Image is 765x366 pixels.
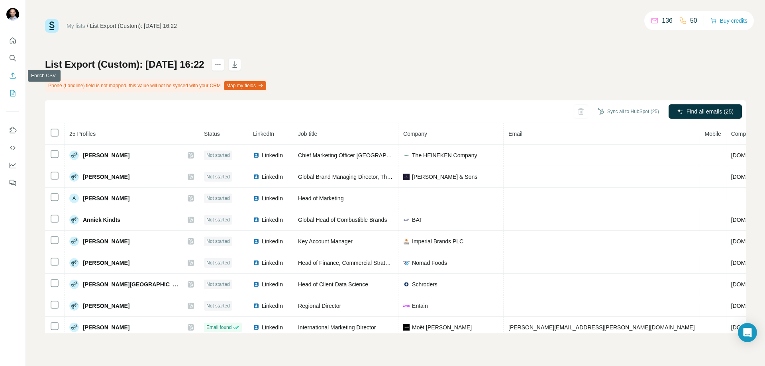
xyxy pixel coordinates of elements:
span: International Marketing Director [298,324,376,331]
span: [PERSON_NAME] [83,151,129,159]
span: Not started [206,281,230,288]
span: LinkedIn [262,302,283,310]
button: Find all emails (25) [669,104,742,119]
span: Head of Marketing [298,195,343,202]
span: Company [403,131,427,137]
button: actions [212,58,224,71]
span: Job title [298,131,317,137]
img: Avatar [6,8,19,21]
img: LinkedIn logo [253,281,259,288]
span: Email found [206,324,231,331]
img: LinkedIn logo [253,324,259,331]
span: [PERSON_NAME] [83,173,129,181]
span: Not started [206,173,230,180]
div: Open Intercom Messenger [738,323,757,342]
img: LinkedIn logo [253,303,259,309]
span: LinkedIn [262,237,283,245]
img: LinkedIn logo [253,260,259,266]
span: LinkedIn [262,194,283,202]
span: Mobile [705,131,721,137]
button: Dashboard [6,158,19,172]
span: Head of Client Data Science [298,281,368,288]
img: LinkedIn logo [253,195,259,202]
img: Surfe Logo [45,19,59,33]
img: Avatar [69,258,79,268]
span: LinkedIn [262,259,283,267]
span: Chief Marketing Officer [GEOGRAPHIC_DATA] [298,152,415,159]
img: Avatar [69,237,79,246]
button: Feedback [6,176,19,190]
span: Find all emails (25) [687,108,734,115]
span: [PERSON_NAME][EMAIL_ADDRESS][PERSON_NAME][DOMAIN_NAME] [508,324,695,331]
span: [PERSON_NAME][GEOGRAPHIC_DATA] [83,280,180,288]
span: [PERSON_NAME] & Sons [412,173,477,181]
img: company-logo [403,305,410,307]
span: Anniek Kindts [83,216,120,224]
h1: List Export (Custom): [DATE] 16:22 [45,58,204,71]
img: Avatar [69,151,79,160]
span: Head of Finance, Commercial Strategy [298,260,394,266]
a: My lists [67,23,85,29]
span: Entain [412,302,428,310]
span: Not started [206,195,230,202]
p: 136 [662,16,673,25]
span: Regional Director [298,303,341,309]
img: Avatar [69,280,79,289]
img: company-logo [403,260,410,266]
span: Status [204,131,220,137]
button: Quick start [6,33,19,48]
span: LinkedIn [262,323,283,331]
span: Not started [206,238,230,245]
span: Moët [PERSON_NAME] [412,323,472,331]
img: Avatar [69,301,79,311]
button: Enrich CSV [6,69,19,83]
span: Global Head of Combustible Brands [298,217,387,223]
span: [PERSON_NAME] [83,323,129,331]
button: Search [6,51,19,65]
span: The HEINEKEN Company [412,151,477,159]
span: [PERSON_NAME] [83,237,129,245]
span: LinkedIn [262,173,283,181]
img: LinkedIn logo [253,238,259,245]
button: Sync all to HubSpot (25) [592,106,665,117]
span: LinkedIn [262,216,283,224]
img: LinkedIn logo [253,174,259,180]
div: List Export (Custom): [DATE] 16:22 [90,22,177,30]
span: Not started [206,216,230,223]
span: LinkedIn [262,151,283,159]
span: BAT [412,216,422,224]
button: Use Surfe API [6,141,19,155]
span: Nomad Foods [412,259,447,267]
span: Not started [206,152,230,159]
button: Map my fields [224,81,266,90]
button: My lists [6,86,19,100]
span: Key Account Manager [298,238,353,245]
img: LinkedIn logo [253,217,259,223]
span: [PERSON_NAME] [83,302,129,310]
span: Not started [206,302,230,309]
img: company-logo [403,238,410,245]
button: Use Surfe on LinkedIn [6,123,19,137]
span: LinkedIn [253,131,274,137]
img: Avatar [69,215,79,225]
img: Avatar [69,323,79,332]
img: company-logo [403,174,410,180]
div: Phone (Landline) field is not mapped, this value will not be synced with your CRM [45,79,268,92]
span: Schroders [412,280,437,288]
img: company-logo [403,152,410,159]
img: company-logo [403,324,410,331]
span: [PERSON_NAME] [83,259,129,267]
p: 50 [690,16,697,25]
img: LinkedIn logo [253,152,259,159]
span: Not started [206,259,230,266]
span: Email [508,131,522,137]
span: Imperial Brands PLC [412,237,463,245]
li: / [87,22,88,30]
img: company-logo [403,217,410,223]
img: Avatar [69,172,79,182]
span: 25 Profiles [69,131,96,137]
span: Global Brand Managing Director, The Balvenie [298,174,413,180]
span: LinkedIn [262,280,283,288]
span: [PERSON_NAME] [83,194,129,202]
div: A [69,194,79,203]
